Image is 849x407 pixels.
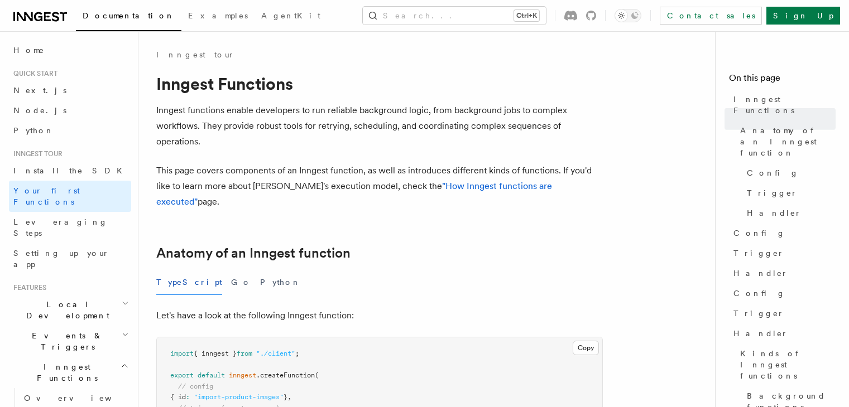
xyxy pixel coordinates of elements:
[198,371,225,379] span: default
[9,243,131,274] a: Setting up your app
[229,371,256,379] span: inngest
[9,69,57,78] span: Quick start
[733,268,788,279] span: Handler
[9,40,131,60] a: Home
[9,330,122,352] span: Events & Triggers
[83,11,175,20] span: Documentation
[156,103,603,149] p: Inngest functions enable developers to run reliable background logic, from background jobs to com...
[13,126,54,135] span: Python
[170,350,194,357] span: import
[9,181,131,212] a: Your first Functions
[9,212,131,243] a: Leveraging Steps
[194,393,284,401] span: "import-product-images"
[260,270,301,295] button: Python
[287,393,291,401] span: ,
[256,350,295,357] span: "./client"
[363,7,546,25] button: Search...Ctrl+K
[9,80,131,100] a: Next.js
[181,3,255,30] a: Examples
[237,350,252,357] span: from
[156,308,603,323] p: Let's have a look at the following Inngest function:
[24,394,139,403] span: Overview
[729,323,836,343] a: Handler
[255,3,327,30] a: AgentKit
[284,393,287,401] span: }
[742,183,836,203] a: Trigger
[733,288,785,299] span: Config
[736,120,836,163] a: Anatomy of an Inngest function
[256,371,315,379] span: .createFunction
[156,49,234,60] a: Inngest tour
[740,348,836,381] span: Kinds of Inngest functions
[156,74,603,94] h1: Inngest Functions
[9,361,121,384] span: Inngest Functions
[13,86,66,95] span: Next.js
[733,308,784,319] span: Trigger
[9,357,131,388] button: Inngest Functions
[13,45,45,56] span: Home
[729,71,836,89] h4: On this page
[13,106,66,115] span: Node.js
[156,245,351,261] a: Anatomy of an Inngest function
[315,371,319,379] span: (
[736,343,836,386] a: Kinds of Inngest functions
[729,223,836,243] a: Config
[747,187,798,198] span: Trigger
[514,10,539,21] kbd: Ctrl+K
[729,263,836,283] a: Handler
[573,341,599,355] button: Copy
[733,227,785,239] span: Config
[156,163,603,210] p: This page covers components of an Inngest function, as well as introduces different kinds of func...
[295,350,299,357] span: ;
[156,270,222,295] button: TypeScript
[766,7,840,25] a: Sign Up
[729,243,836,263] a: Trigger
[76,3,181,31] a: Documentation
[733,94,836,116] span: Inngest Functions
[170,393,186,401] span: { id
[13,186,80,206] span: Your first Functions
[9,283,46,292] span: Features
[13,217,108,238] span: Leveraging Steps
[9,161,131,181] a: Install the SDK
[729,303,836,323] a: Trigger
[729,89,836,120] a: Inngest Functions
[194,350,237,357] span: { inngest }
[729,283,836,303] a: Config
[231,270,251,295] button: Go
[9,326,131,357] button: Events & Triggers
[615,9,641,22] button: Toggle dark mode
[660,7,762,25] a: Contact sales
[188,11,248,20] span: Examples
[9,100,131,120] a: Node.js
[740,125,836,158] span: Anatomy of an Inngest function
[13,249,109,269] span: Setting up your app
[9,120,131,140] a: Python
[747,207,802,219] span: Handler
[9,299,122,321] span: Local Development
[742,163,836,183] a: Config
[742,203,836,223] a: Handler
[733,248,784,259] span: Trigger
[733,328,788,339] span: Handler
[186,393,190,401] span: :
[261,11,320,20] span: AgentKit
[178,382,213,390] span: // config
[9,149,63,158] span: Inngest tour
[170,371,194,379] span: export
[13,166,129,175] span: Install the SDK
[9,294,131,326] button: Local Development
[747,167,799,178] span: Config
